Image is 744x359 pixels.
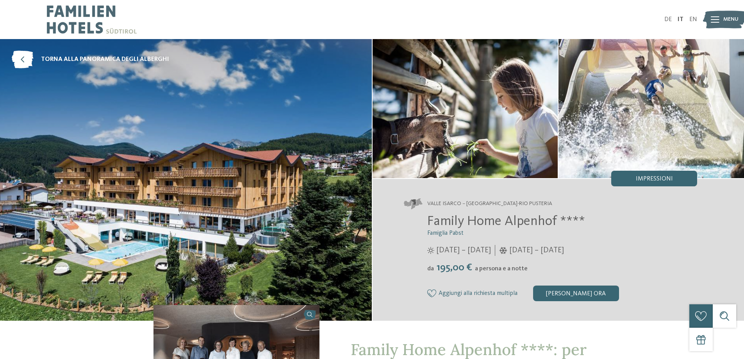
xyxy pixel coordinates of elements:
img: Nel family hotel a Maranza dove tutto è possibile [558,39,744,178]
a: IT [678,16,683,23]
span: [DATE] – [DATE] [436,245,491,256]
span: da [427,266,434,272]
i: Orari d'apertura estate [427,247,434,254]
span: [DATE] – [DATE] [509,245,564,256]
i: Orari d'apertura inverno [499,247,507,254]
span: Valle Isarco – [GEOGRAPHIC_DATA]-Rio Pusteria [427,200,552,208]
div: [PERSON_NAME] ora [533,286,619,301]
a: DE [664,16,672,23]
span: Aggiungi alla richiesta multipla [439,290,517,297]
span: Menu [723,16,739,23]
span: Famiglia Pabst [427,230,464,236]
span: Impressioni [636,176,673,182]
span: a persona e a notte [475,266,528,272]
span: torna alla panoramica degli alberghi [41,55,169,64]
span: 195,00 € [435,263,474,273]
a: EN [689,16,697,23]
img: Nel family hotel a Maranza dove tutto è possibile [373,39,558,178]
a: torna alla panoramica degli alberghi [12,51,169,68]
span: Family Home Alpenhof **** [427,214,585,228]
